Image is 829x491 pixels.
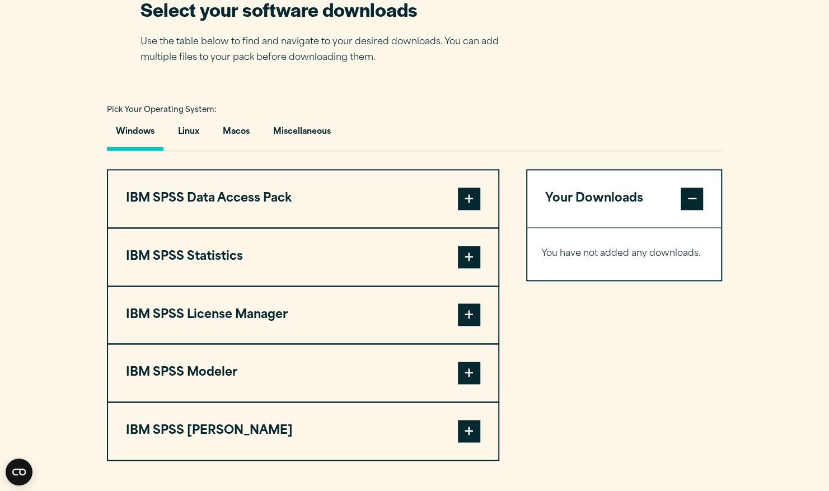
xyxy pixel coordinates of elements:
button: Macos [214,119,259,151]
button: Open CMP widget [6,459,32,485]
button: IBM SPSS License Manager [108,287,498,344]
p: You have not added any downloads. [541,246,708,262]
button: IBM SPSS Modeler [108,344,498,401]
button: Miscellaneous [264,119,340,151]
button: Windows [107,119,163,151]
p: Use the table below to find and navigate to your desired downloads. You can add multiple files to... [140,34,516,67]
button: IBM SPSS Data Access Pack [108,170,498,227]
button: IBM SPSS [PERSON_NAME] [108,403,498,460]
button: Linux [169,119,208,151]
button: IBM SPSS Statistics [108,228,498,286]
div: Your Downloads [527,227,722,280]
span: Pick Your Operating System: [107,106,217,114]
button: Your Downloads [527,170,722,227]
